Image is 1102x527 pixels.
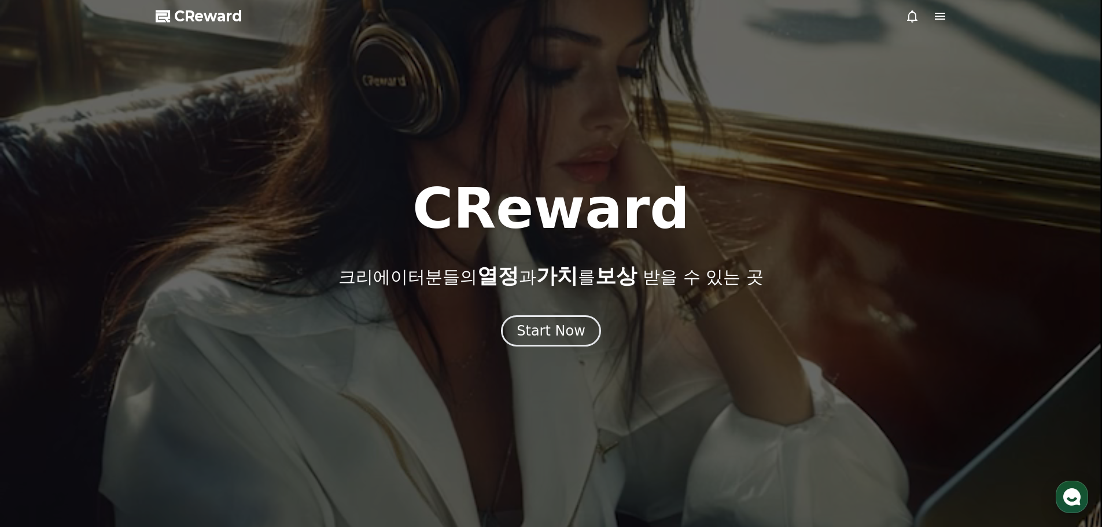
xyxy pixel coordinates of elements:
[536,264,578,288] span: 가치
[517,322,585,340] div: Start Now
[156,7,242,25] a: CReward
[338,264,763,288] p: 크리에이터분들의 과 를 받을 수 있는 곳
[501,327,601,338] a: Start Now
[595,264,637,288] span: 보상
[501,315,601,347] button: Start Now
[412,181,690,237] h1: CReward
[174,7,242,25] span: CReward
[477,264,519,288] span: 열정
